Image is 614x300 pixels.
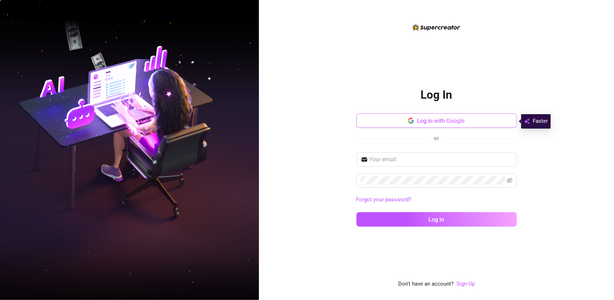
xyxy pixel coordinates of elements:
input: Your email [369,155,513,164]
h2: Log In [421,88,452,102]
a: Forgot your password? [356,196,517,204]
a: Sign Up [456,280,475,288]
span: or [434,135,439,142]
span: Faster [533,117,548,126]
button: Log in [356,212,517,227]
button: Log in with Google [356,113,517,128]
a: Sign Up [456,281,475,287]
span: Don't have an account? [398,280,454,288]
span: eye-invisible [507,178,513,183]
a: Forgot your password? [356,196,411,203]
span: Log in with Google [417,117,465,124]
img: svg%3e [524,117,530,126]
img: logo-BBDzfeDw.svg [413,24,460,31]
span: Log in [429,216,445,223]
